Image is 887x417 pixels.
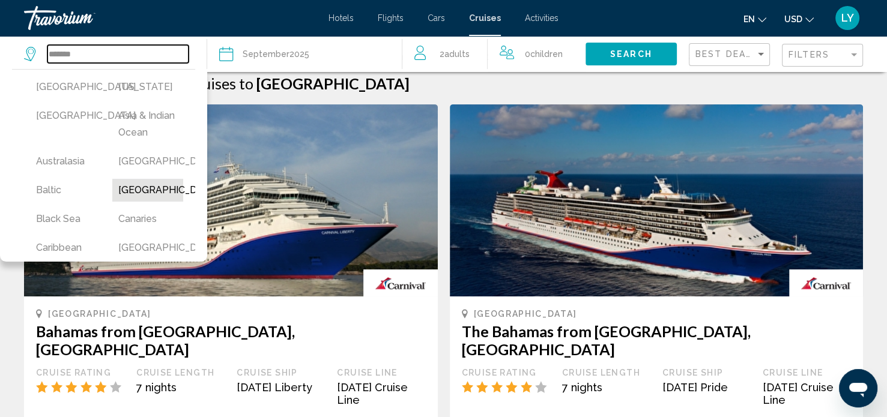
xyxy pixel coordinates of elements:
button: [GEOGRAPHIC_DATA] [112,150,183,173]
span: cruises to [189,74,253,92]
span: [GEOGRAPHIC_DATA] [48,309,151,319]
div: Cruise Length [562,367,650,378]
div: Cruise Ship [662,367,751,378]
h3: The Bahamas from [GEOGRAPHIC_DATA], [GEOGRAPHIC_DATA] [462,322,852,358]
button: [US_STATE] [112,76,183,98]
div: [DATE] Cruise Line [337,381,425,406]
a: Activities [525,13,559,23]
button: Search [586,43,677,65]
button: [GEOGRAPHIC_DATA] [30,104,100,127]
button: Filter [782,43,863,68]
span: 2 [440,46,470,62]
button: [GEOGRAPHIC_DATA] [30,76,100,98]
div: [DATE] Cruise Line [763,381,851,406]
mat-select: Sort by [695,50,766,60]
a: Flights [378,13,404,23]
span: Adults [444,49,470,59]
a: Travorium [24,6,316,30]
span: [GEOGRAPHIC_DATA] [256,74,410,92]
span: Search [610,50,652,59]
button: Asia & Indian Ocean [112,104,183,144]
div: Cruise Length [136,367,225,378]
img: carnival.gif [789,269,863,296]
span: Best Deals [695,49,758,59]
button: Caribbean [30,236,100,259]
span: 0 [525,46,563,62]
span: Filters [789,50,829,59]
div: Cruise Ship [237,367,325,378]
a: Cruises [469,13,501,23]
span: Children [530,49,563,59]
span: en [743,14,755,24]
div: [DATE] Liberty [237,381,325,394]
button: September2025 [219,36,390,72]
div: 7 nights [136,381,225,394]
span: [GEOGRAPHIC_DATA] [474,309,577,319]
div: Cruise Rating [36,367,124,378]
button: Travelers: 2 adults, 0 children [402,36,586,72]
div: Cruise Rating [462,367,550,378]
a: Hotels [328,13,354,23]
div: [DATE] Pride [662,381,751,394]
div: 7 nights [562,381,650,394]
button: Change language [743,10,766,28]
img: 1716547610.jpg [450,104,864,296]
button: Canaries [112,208,183,230]
span: LY [841,12,854,24]
div: Cruise Line [763,367,851,378]
button: User Menu [832,5,863,31]
button: Australasia [30,150,100,173]
iframe: Button to launch messaging window [839,369,877,407]
img: carnival.gif [363,269,437,296]
span: USD [784,14,802,24]
button: Change currency [784,10,814,28]
button: [GEOGRAPHIC_DATA] [112,179,183,202]
span: September [243,49,289,59]
a: Cars [428,13,445,23]
img: 1716547399.jpg [24,104,438,296]
div: Cruise Line [337,367,425,378]
h3: Bahamas from [GEOGRAPHIC_DATA], [GEOGRAPHIC_DATA] [36,322,426,358]
button: Black Sea [30,208,100,230]
button: [GEOGRAPHIC_DATA] [112,236,183,259]
div: 2025 [243,46,309,62]
button: Baltic [30,179,100,202]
